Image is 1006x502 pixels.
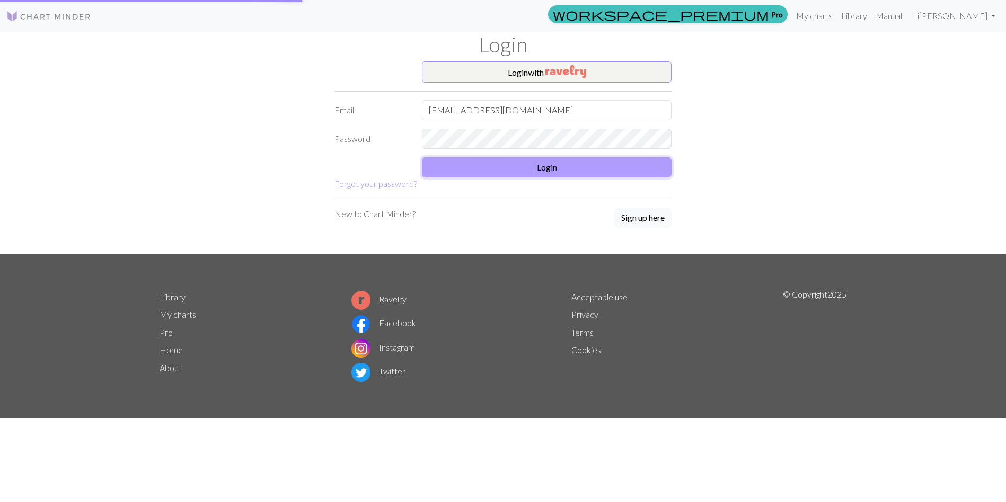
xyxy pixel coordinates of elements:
a: My charts [792,5,837,26]
a: Facebook [351,318,416,328]
a: Acceptable use [571,292,628,302]
a: Ravelry [351,294,407,304]
a: Library [160,292,186,302]
img: Instagram logo [351,339,370,358]
a: Library [837,5,871,26]
img: Facebook logo [351,315,370,334]
button: Login [422,157,672,177]
a: Forgot your password? [334,178,417,189]
a: Sign up here [614,208,672,229]
button: Loginwith [422,61,672,83]
a: Pro [160,327,173,337]
a: Pro [548,5,788,23]
a: Home [160,345,183,355]
a: Instagram [351,342,415,352]
a: Privacy [571,309,598,319]
img: Ravelry logo [351,291,370,310]
a: Terms [571,327,594,337]
p: New to Chart Minder? [334,208,416,220]
a: My charts [160,309,196,319]
span: workspace_premium [553,7,769,22]
label: Email [328,100,416,120]
a: Manual [871,5,906,26]
h1: Login [153,32,853,57]
label: Password [328,129,416,149]
a: Hi[PERSON_NAME] [906,5,1000,26]
p: © Copyright 2025 [783,288,846,384]
a: About [160,363,182,373]
img: Ravelry [545,65,586,78]
a: Twitter [351,366,405,376]
button: Sign up here [614,208,672,228]
img: Logo [6,10,91,23]
a: Cookies [571,345,601,355]
img: Twitter logo [351,363,370,382]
